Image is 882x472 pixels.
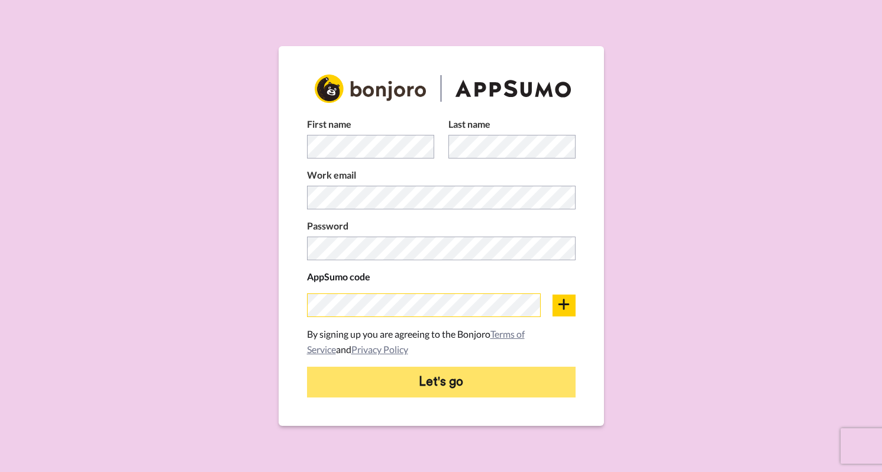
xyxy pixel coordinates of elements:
span: Last name [448,117,576,131]
img: appsumo-logo.svg [442,72,581,106]
button: Let's go [307,367,576,397]
span: Password [307,219,576,233]
a: Terms of Service [307,328,525,355]
span: First name [307,117,434,131]
div: By signing up you are agreeing to the Bonjoro and [307,326,576,357]
span: AppSumo code [307,270,576,284]
img: logo_full.png [315,75,426,104]
span: Work email [307,168,576,182]
a: Privacy Policy [351,344,408,355]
